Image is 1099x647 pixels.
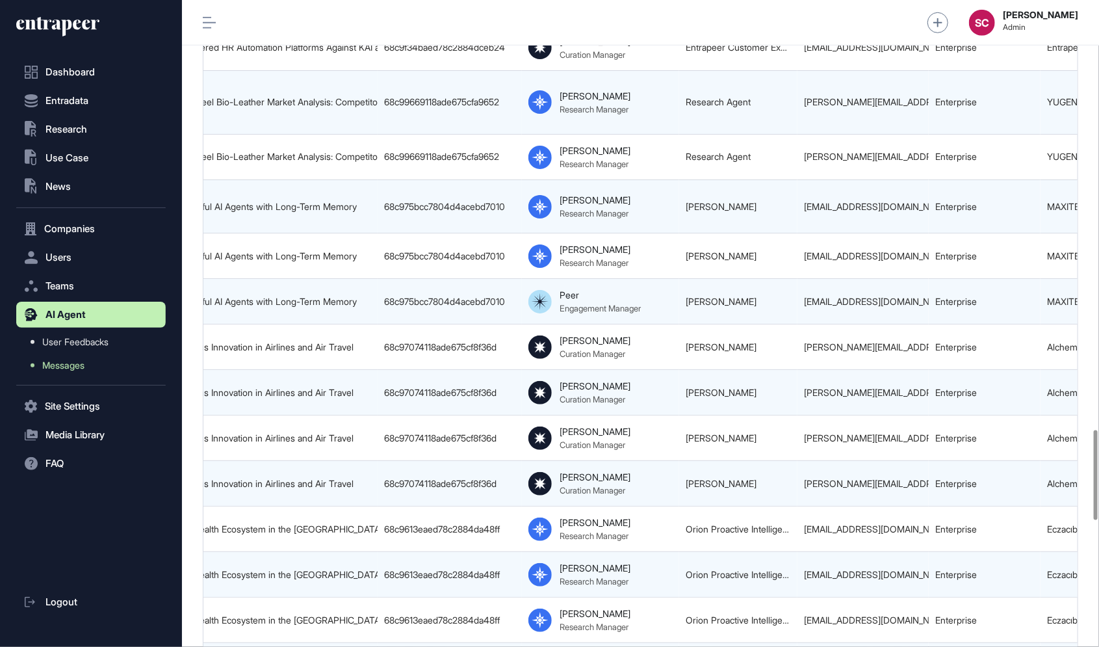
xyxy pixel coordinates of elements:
[16,216,166,242] button: Companies
[384,388,515,398] div: 68c97074118ade675cf8f36d
[935,524,1034,535] div: Enterprise
[804,97,922,107] div: [PERSON_NAME][EMAIL_ADDRESS][DOMAIN_NAME]
[384,342,515,352] div: 68c97074118ade675cf8f36d
[686,432,756,443] a: [PERSON_NAME]
[110,433,371,443] div: Examples of Continuous Innovation in Airlines and Air Travel
[560,394,625,404] div: Curation Manager
[384,297,515,307] div: 68c975bcc7804d4acebd7010
[16,589,166,615] a: Logout
[935,251,1034,261] div: Enterprise
[1003,10,1078,20] strong: [PERSON_NAME]
[935,479,1034,489] div: Enterprise
[686,569,874,580] a: Orion Proactive Intelligence Manager Manager
[560,194,630,205] div: [PERSON_NAME]
[560,145,630,156] div: [PERSON_NAME]
[804,202,922,212] div: [EMAIL_ADDRESS][DOMAIN_NAME]
[110,342,371,352] div: Examples of Continuous Innovation in Airlines and Air Travel
[110,297,371,307] div: Developments in Stateful AI Agents with Long-Term Memory
[16,59,166,85] a: Dashboard
[1047,151,1078,162] a: YUGEN
[560,622,628,632] div: Research Manager
[384,202,515,212] div: 68c975bcc7804d4acebd7010
[686,296,756,307] a: [PERSON_NAME]
[560,303,641,313] div: Engagement Manager
[1003,23,1078,32] span: Admin
[16,174,166,200] button: News
[935,388,1034,398] div: Enterprise
[804,388,922,398] div: [PERSON_NAME][EMAIL_ADDRESS][DOMAIN_NAME]
[804,570,922,580] div: [EMAIL_ADDRESS][DOMAIN_NAME]
[969,10,995,36] button: SC
[110,615,371,626] div: Overview of the Telehealth Ecosystem in the [GEOGRAPHIC_DATA]
[16,422,166,448] button: Media Library
[686,151,751,162] a: Research Agent
[686,614,874,626] a: Orion Proactive Intelligence Manager Manager
[45,430,105,440] span: Media Library
[45,597,77,607] span: Logout
[935,570,1034,580] div: Enterprise
[804,251,922,261] div: [EMAIL_ADDRESS][DOMAIN_NAME]
[1047,296,1093,307] a: MAXITECH
[560,471,630,482] div: [PERSON_NAME]
[804,297,922,307] div: [EMAIL_ADDRESS][DOMAIN_NAME]
[16,273,166,299] button: Teams
[16,145,166,171] button: Use Case
[686,42,816,53] a: Entrapeer Customer Experience
[384,152,515,162] div: 68c99669118ade675cfa9652
[16,116,166,142] button: Research
[935,152,1034,162] div: Enterprise
[1047,96,1078,107] a: YUGEN
[560,104,628,114] div: Research Manager
[42,337,109,347] span: User Feedbacks
[560,426,630,437] div: [PERSON_NAME]
[16,244,166,271] button: Users
[560,244,630,255] div: [PERSON_NAME]
[110,570,371,580] div: Overview of the Telehealth Ecosystem in the [GEOGRAPHIC_DATA]
[560,380,630,391] div: [PERSON_NAME]
[560,576,628,587] div: Research Manager
[804,42,922,53] div: [EMAIL_ADDRESS][DOMAIN_NAME]
[45,252,71,263] span: Users
[560,49,625,60] div: Curation Manager
[384,615,515,626] div: 68c9613eaed78c2884da48ff
[110,152,371,162] div: Yugen Pomegranate Peel Bio-Leather Market Analysis: Competitor Intelligence, Market Sizing, and S...
[110,202,371,212] div: Developments in Stateful AI Agents with Long-Term Memory
[45,281,74,291] span: Teams
[42,360,84,371] span: Messages
[686,201,756,212] a: [PERSON_NAME]
[384,97,515,107] div: 68c99669118ade675cfa9652
[560,531,628,541] div: Research Manager
[16,451,166,477] button: FAQ
[16,393,166,419] button: Site Settings
[110,388,371,398] div: Examples of Continuous Innovation in Airlines and Air Travel
[686,523,874,535] a: Orion Proactive Intelligence Manager Manager
[1047,201,1093,212] a: MAXITECH
[23,354,166,377] a: Messages
[384,251,515,261] div: 68c975bcc7804d4acebd7010
[804,479,922,489] div: [PERSON_NAME][EMAIL_ADDRESS][DOMAIN_NAME]
[45,401,100,412] span: Site Settings
[560,90,630,101] div: [PERSON_NAME]
[45,310,86,320] span: AI Agent
[1047,42,1087,53] a: Entrapeer
[110,42,371,53] div: Benchmarking AI-powered HR Automation Platforms Against KAI at Koçsistem
[804,524,922,535] div: [EMAIL_ADDRESS][DOMAIN_NAME]
[686,387,756,398] a: [PERSON_NAME]
[560,257,628,268] div: Research Manager
[16,302,166,328] button: AI Agent
[560,335,630,346] div: [PERSON_NAME]
[45,67,95,77] span: Dashboard
[804,433,922,443] div: [PERSON_NAME][EMAIL_ADDRESS][DOMAIN_NAME]
[804,152,922,162] div: [PERSON_NAME][EMAIL_ADDRESS][DOMAIN_NAME]
[935,433,1034,443] div: Enterprise
[935,42,1034,53] div: Enterprise
[560,440,625,450] div: Curation Manager
[560,289,579,300] div: Peer
[686,341,756,352] a: [PERSON_NAME]
[560,159,628,169] div: Research Manager
[384,524,515,535] div: 68c9613eaed78c2884da48ff
[686,478,756,489] a: [PERSON_NAME]
[560,485,625,495] div: Curation Manager
[45,458,64,469] span: FAQ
